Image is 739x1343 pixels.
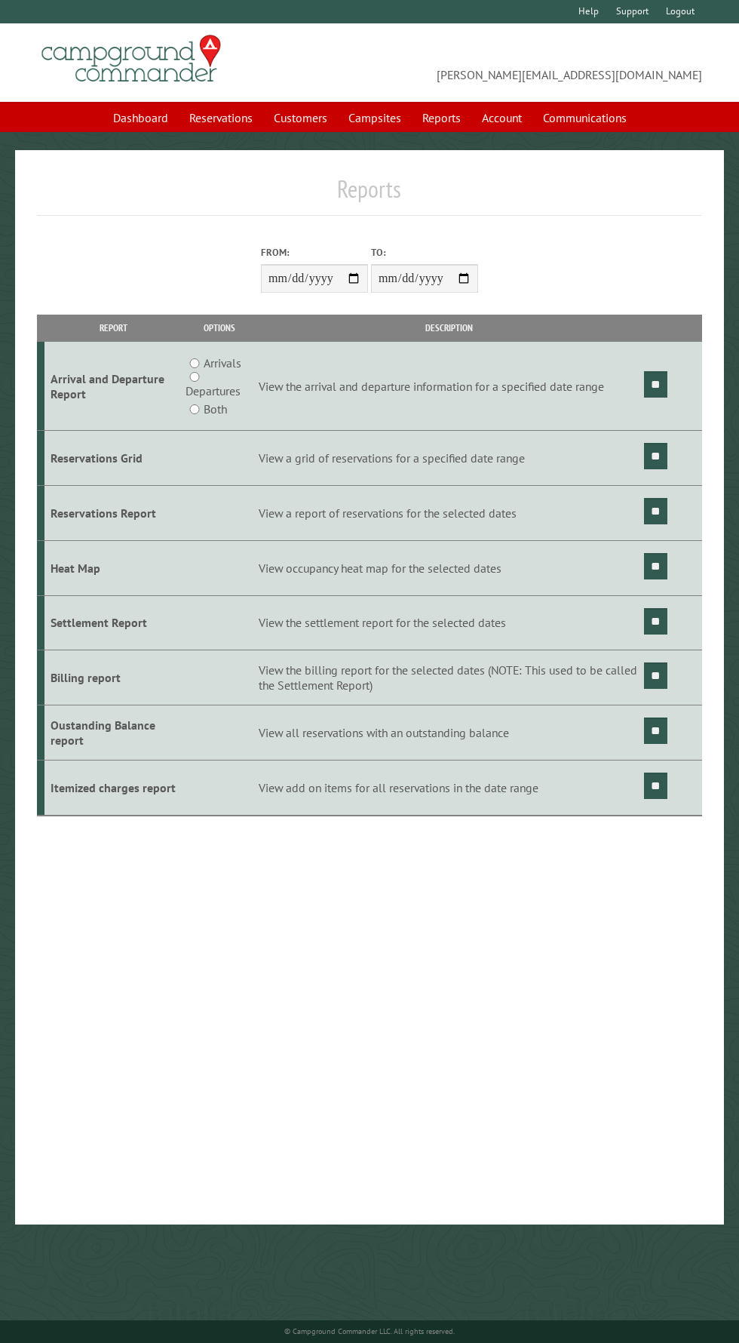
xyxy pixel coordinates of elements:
td: View a report of reservations for the selected dates [256,485,642,540]
td: View add on items for all reservations in the date range [256,761,642,816]
a: Customers [265,103,336,132]
th: Description [256,315,642,341]
td: Reservations Report [44,485,182,540]
span: [PERSON_NAME][EMAIL_ADDRESS][DOMAIN_NAME] [369,41,702,84]
a: Campsites [339,103,410,132]
td: Oustanding Balance report [44,705,182,761]
td: Itemized charges report [44,761,182,816]
td: View the arrival and departure information for a specified date range [256,342,642,431]
small: © Campground Commander LLC. All rights reserved. [284,1326,455,1336]
a: Communications [534,103,636,132]
label: Arrivals [204,354,241,372]
td: View the settlement report for the selected dates [256,595,642,650]
label: To: [371,245,478,260]
a: Reservations [180,103,262,132]
img: Campground Commander [37,29,225,88]
td: Arrival and Departure Report [44,342,182,431]
td: View all reservations with an outstanding balance [256,705,642,761]
a: Dashboard [104,103,177,132]
td: View the billing report for the selected dates (NOTE: This used to be called the Settlement Report) [256,650,642,705]
label: From: [261,245,368,260]
td: Heat Map [44,540,182,595]
td: View a grid of reservations for a specified date range [256,431,642,486]
h1: Reports [37,174,702,216]
th: Report [44,315,182,341]
a: Reports [413,103,470,132]
a: Account [473,103,531,132]
label: Both [204,400,227,418]
td: Reservations Grid [44,431,182,486]
td: Settlement Report [44,595,182,650]
td: Billing report [44,650,182,705]
td: View occupancy heat map for the selected dates [256,540,642,595]
label: Departures [186,382,241,400]
th: Options [182,315,256,341]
